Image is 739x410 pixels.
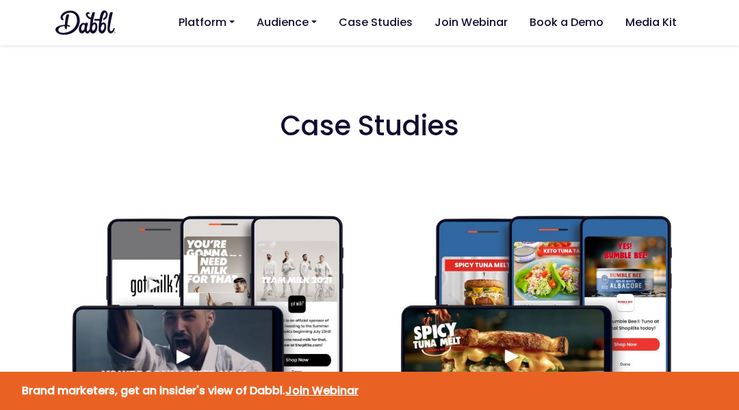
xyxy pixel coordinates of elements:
a: Platform [168,9,246,36]
a: Join Webinar [424,9,519,36]
a: Join Webinar [285,383,359,398]
a: Audience [246,9,328,36]
a: Book a Demo [519,9,614,36]
img: Dabbl for Brands [51,9,120,36]
a: Media Kit [614,9,688,36]
a: Case Studies [328,9,424,36]
h1: Case Studies [51,109,688,142]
